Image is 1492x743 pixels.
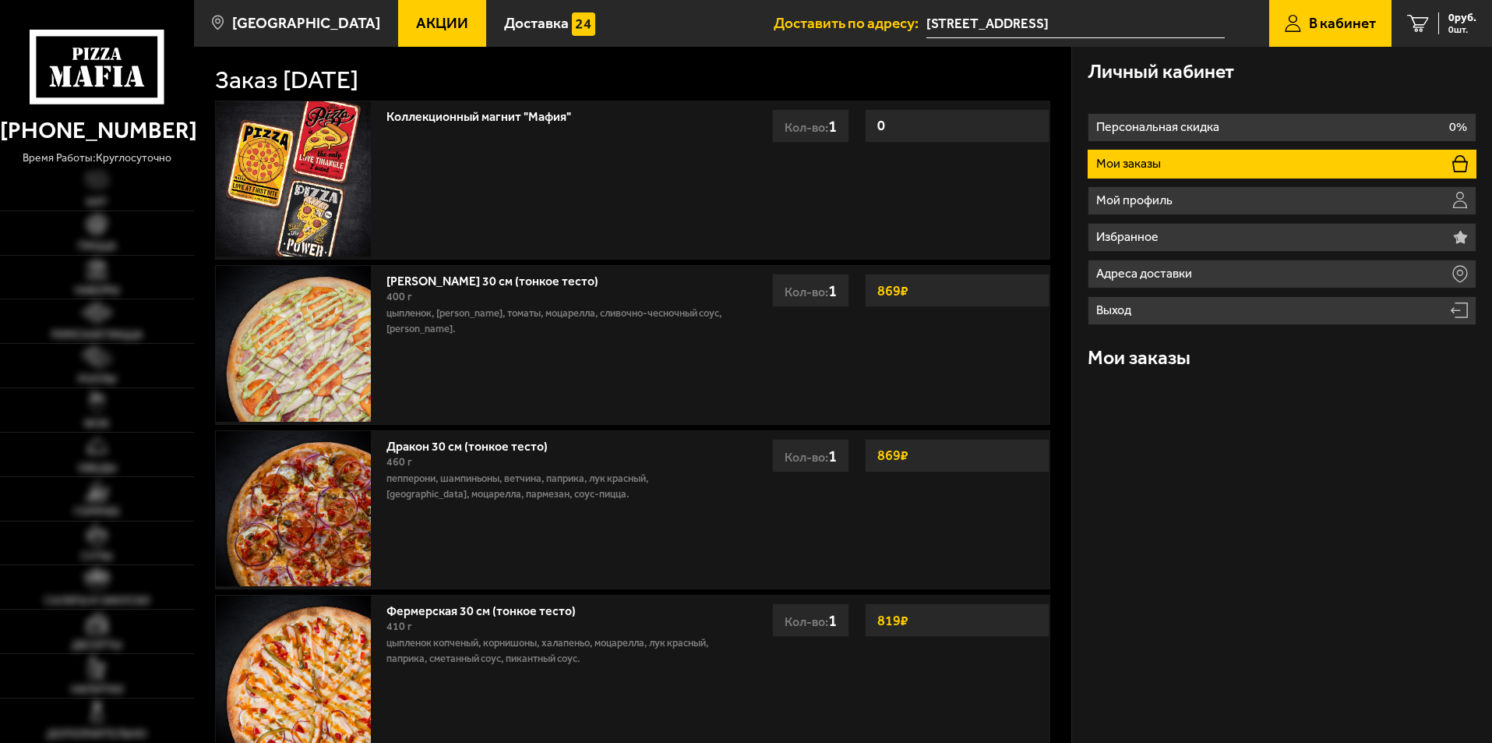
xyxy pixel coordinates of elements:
p: цыпленок копченый, корнишоны, халапеньо, моцарелла, лук красный, паприка, сметанный соус, пикантн... [386,635,727,667]
strong: 819 ₽ [873,606,912,635]
span: Доставка [504,16,569,30]
a: Коллекционный магнит "Мафия" [386,104,587,124]
span: Супы [81,551,112,562]
h1: Заказ [DATE] [215,68,358,93]
p: Мой профиль [1096,194,1176,207]
span: В кабинет [1309,16,1376,30]
span: WOK [84,419,110,430]
a: Дракон 30 см (тонкое тесто) [386,434,563,454]
span: Пицца [78,241,116,252]
span: 1 [828,610,837,630]
p: цыпленок, [PERSON_NAME], томаты, моцарелла, сливочно-чесночный соус, [PERSON_NAME]. [386,306,727,337]
span: Дополнительно [47,729,146,740]
span: набережная реки Мойки, 48-50-52Д [926,9,1225,38]
div: Кол-во: [772,274,849,307]
p: пепперони, шампиньоны, ветчина, паприка, лук красный, [GEOGRAPHIC_DATA], моцарелла, пармезан, соу... [386,471,727,502]
h3: Личный кабинет [1088,62,1234,82]
span: Горячее [74,507,120,518]
span: Напитки [71,685,123,695]
a: Фермерская 30 см (тонкое тесто) [386,599,591,618]
div: Кол-во: [772,603,849,637]
strong: 869 ₽ [873,440,912,470]
input: Ваш адрес доставки [926,9,1225,38]
span: 1 [828,116,837,136]
strong: 869 ₽ [873,276,912,306]
p: 0% [1449,121,1467,133]
p: Выход [1096,304,1135,317]
p: Адреса доставки [1096,267,1196,280]
span: Римская пицца [51,330,143,341]
span: Роллы [78,374,116,385]
span: Десерты [72,640,122,651]
span: 410 г [386,620,412,633]
span: Наборы [75,285,119,296]
span: 400 г [386,290,412,303]
a: [PERSON_NAME] 30 см (тонкое тесто) [386,269,614,288]
span: Доставить по адресу: [774,16,926,30]
strong: 0 [873,111,889,140]
p: Мои заказы [1096,157,1165,170]
span: 1 [828,446,837,465]
img: 15daf4d41897b9f0e9f617042186c801.svg [572,12,595,36]
div: Кол-во: [772,439,849,472]
span: Салаты и закуски [44,596,150,607]
span: 0 руб. [1448,12,1476,23]
span: Хит [86,197,108,208]
span: 1 [828,281,837,300]
span: Акции [416,16,468,30]
p: Избранное [1096,231,1162,243]
span: [GEOGRAPHIC_DATA] [232,16,380,30]
span: 460 г [386,455,412,469]
span: Обеды [78,463,116,474]
span: 0 шт. [1448,25,1476,34]
p: Персональная скидка [1096,121,1223,133]
div: Кол-во: [772,109,849,143]
h3: Мои заказы [1088,349,1190,368]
